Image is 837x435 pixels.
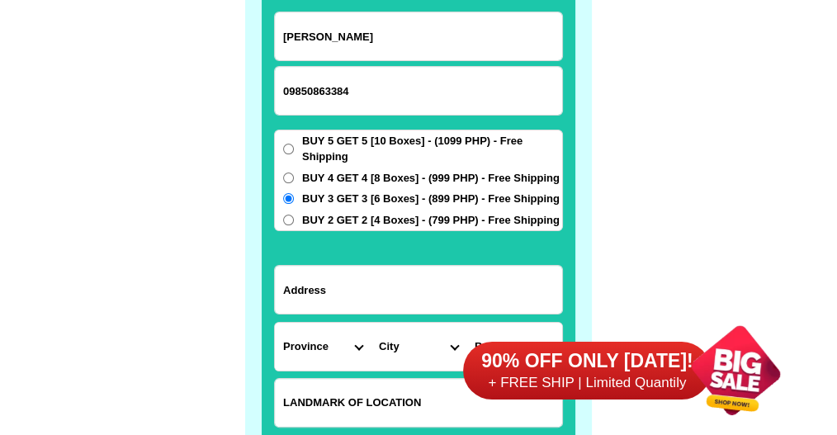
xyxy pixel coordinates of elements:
span: BUY 5 GET 5 [10 Boxes] - (1099 PHP) - Free Shipping [302,133,562,165]
select: Select district [371,323,466,371]
input: Input phone_number [275,67,562,115]
h6: 90% OFF ONLY [DATE]! [463,349,711,374]
select: Select province [275,323,371,371]
h6: + FREE SHIP | Limited Quantily [463,374,711,392]
input: BUY 5 GET 5 [10 Boxes] - (1099 PHP) - Free Shipping [283,144,294,154]
input: Input LANDMARKOFLOCATION [275,379,562,427]
input: BUY 3 GET 3 [6 Boxes] - (899 PHP) - Free Shipping [283,193,294,204]
input: Input address [275,266,562,314]
input: BUY 4 GET 4 [8 Boxes] - (999 PHP) - Free Shipping [283,173,294,183]
span: BUY 2 GET 2 [4 Boxes] - (799 PHP) - Free Shipping [302,212,560,229]
input: BUY 2 GET 2 [4 Boxes] - (799 PHP) - Free Shipping [283,215,294,225]
span: BUY 4 GET 4 [8 Boxes] - (999 PHP) - Free Shipping [302,170,560,187]
input: Input full_name [275,12,562,60]
span: BUY 3 GET 3 [6 Boxes] - (899 PHP) - Free Shipping [302,191,560,207]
